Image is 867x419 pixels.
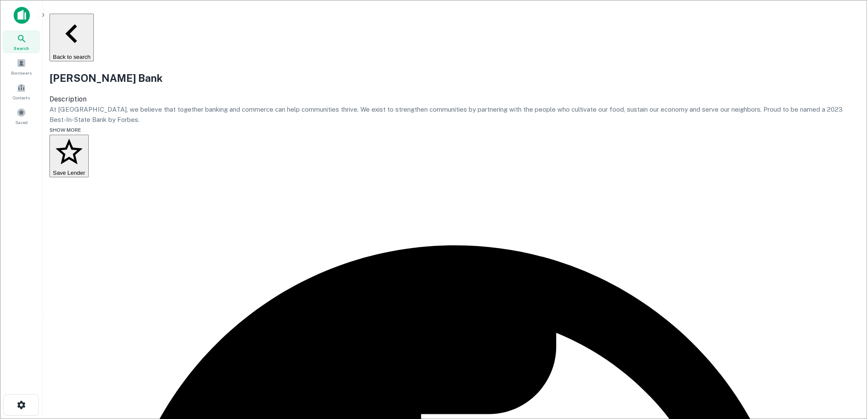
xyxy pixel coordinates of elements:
[49,95,87,103] span: Description
[49,14,94,61] button: Back to search
[14,7,30,24] img: capitalize-icon.png
[49,70,860,86] h2: [PERSON_NAME] Bank
[824,351,867,392] iframe: Chat Widget
[11,69,32,76] span: Borrowers
[3,55,40,78] a: Borrowers
[13,94,30,101] span: Contacts
[49,135,89,177] button: Save Lender
[3,104,40,127] a: Saved
[3,30,40,53] a: Search
[3,80,40,103] a: Contacts
[15,119,28,126] span: Saved
[14,45,29,52] span: Search
[49,127,81,133] span: SHOW MORE
[49,104,860,124] p: At [GEOGRAPHIC_DATA], we believe that together banking and commerce can help communities thrive. ...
